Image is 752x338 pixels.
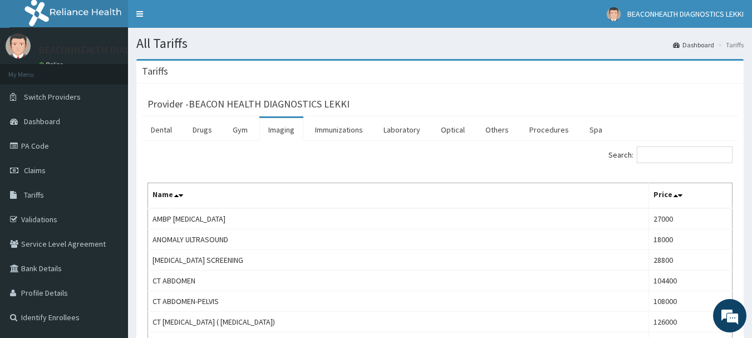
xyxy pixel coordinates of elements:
[648,208,732,229] td: 27000
[476,118,518,141] a: Others
[148,271,649,291] td: CT ABDOMEN
[148,291,649,312] td: CT ABDOMEN-PELVIS
[673,40,714,50] a: Dashboard
[142,66,168,76] h3: Tariffs
[432,118,474,141] a: Optical
[581,118,611,141] a: Spa
[648,183,732,209] th: Price
[259,118,303,141] a: Imaging
[306,118,372,141] a: Immunizations
[39,61,66,68] a: Online
[148,208,649,229] td: AMBP [MEDICAL_DATA]
[375,118,429,141] a: Laboratory
[24,116,60,126] span: Dashboard
[648,250,732,271] td: 28800
[142,118,181,141] a: Dental
[148,312,649,332] td: CT [MEDICAL_DATA] ( [MEDICAL_DATA])
[24,92,81,102] span: Switch Providers
[648,312,732,332] td: 126000
[608,146,733,163] label: Search:
[136,36,744,51] h1: All Tariffs
[520,118,578,141] a: Procedures
[148,183,649,209] th: Name
[24,190,44,200] span: Tariffs
[648,291,732,312] td: 108000
[184,118,221,141] a: Drugs
[637,146,733,163] input: Search:
[224,118,257,141] a: Gym
[627,9,744,19] span: BEACONHEALTH DIAGNOSTICS LEKKI
[148,250,649,271] td: [MEDICAL_DATA] SCREENING
[39,45,196,55] p: BEACONHEALTH DIAGNOSTICS LEKKI
[6,33,31,58] img: User Image
[648,271,732,291] td: 104400
[607,7,621,21] img: User Image
[648,229,732,250] td: 18000
[715,40,744,50] li: Tariffs
[24,165,46,175] span: Claims
[148,229,649,250] td: ANOMALY ULTRASOUND
[148,99,350,109] h3: Provider - BEACON HEALTH DIAGNOSTICS LEKKI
